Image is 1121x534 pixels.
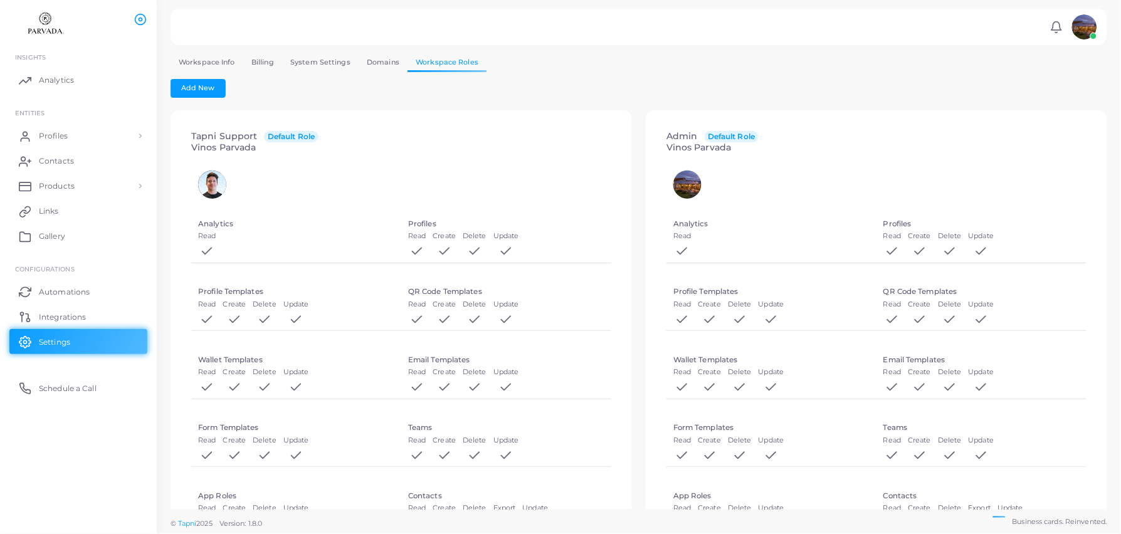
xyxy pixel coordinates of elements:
[433,436,456,446] label: Create
[182,83,215,92] span: Add New
[408,219,436,228] h5: Profiles
[883,436,901,446] label: Read
[39,311,86,323] span: Integrations
[883,503,901,513] label: Read
[938,503,962,513] label: Delete
[969,231,994,241] label: Update
[728,436,752,446] label: Delete
[219,519,263,528] span: Version: 1.8.0
[253,367,276,377] label: Delete
[673,170,702,199] img: avatar
[883,423,908,432] h5: Teams
[191,131,318,154] h4: Tapni Support
[673,300,691,310] label: Read
[198,436,216,446] label: Read
[463,503,487,513] label: Delete
[433,503,456,513] label: Create
[883,355,945,364] h5: Email Templates
[171,518,262,529] span: ©
[759,300,784,310] label: Update
[178,519,197,528] a: Tapni
[408,503,426,513] label: Read
[433,231,456,241] label: Create
[39,206,59,217] span: Links
[938,367,962,377] label: Delete
[198,503,216,513] label: Read
[39,231,65,242] span: Gallery
[493,300,519,310] label: Update
[433,300,456,310] label: Create
[666,131,759,154] h4: Admin
[698,503,721,513] label: Create
[408,300,426,310] label: Read
[433,367,456,377] label: Create
[9,199,147,224] a: Links
[673,287,739,296] h5: Profile Templates
[15,109,45,117] span: ENTITIES
[908,503,931,513] label: Create
[283,300,309,310] label: Update
[243,53,282,71] a: Billing
[698,367,721,377] label: Create
[264,131,318,143] span: Default Role
[698,300,721,310] label: Create
[223,503,246,513] label: Create
[728,300,752,310] label: Delete
[9,68,147,93] a: Analytics
[759,503,784,513] label: Update
[908,367,931,377] label: Create
[359,53,408,71] a: Domains
[908,231,931,241] label: Create
[883,231,901,241] label: Read
[408,287,482,296] h5: QR Code Templates
[883,219,912,228] h5: Profiles
[198,300,216,310] label: Read
[408,367,426,377] label: Read
[969,503,991,513] label: Export
[198,170,226,199] img: avatar
[408,53,487,71] a: Workspace Roles
[198,355,263,364] h5: Wallet Templates
[39,383,97,394] span: Schedule a Call
[11,12,81,35] img: logo
[1013,516,1107,527] span: Business cards. Reinvented.
[673,219,708,228] h5: Analytics
[463,231,487,241] label: Delete
[253,503,276,513] label: Delete
[39,181,75,192] span: Products
[39,337,70,348] span: Settings
[9,174,147,199] a: Products
[15,53,46,61] span: INSIGHTS
[191,142,256,153] span: Vinos Parvada
[408,423,433,432] h5: Teams
[253,300,276,310] label: Delete
[408,231,426,241] label: Read
[728,367,752,377] label: Delete
[39,75,74,86] span: Analytics
[196,518,212,529] span: 2025
[673,436,691,446] label: Read
[253,436,276,446] label: Delete
[198,491,236,500] h5: App Roles
[171,79,226,98] button: Add New
[9,279,147,304] a: Automations
[198,287,263,296] h5: Profile Templates
[883,287,957,296] h5: QR Code Templates
[171,53,243,71] a: Workspace Info
[9,375,147,401] a: Schedule a Call
[673,491,712,500] h5: App Roles
[493,436,519,446] label: Update
[493,503,516,513] label: Export
[39,130,68,142] span: Profiles
[673,367,691,377] label: Read
[969,300,994,310] label: Update
[493,231,519,241] label: Update
[198,219,233,228] h5: Analytics
[522,503,548,513] label: Update
[198,231,216,241] label: Read
[908,300,931,310] label: Create
[9,123,147,149] a: Profiles
[673,503,691,513] label: Read
[39,286,90,298] span: Automations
